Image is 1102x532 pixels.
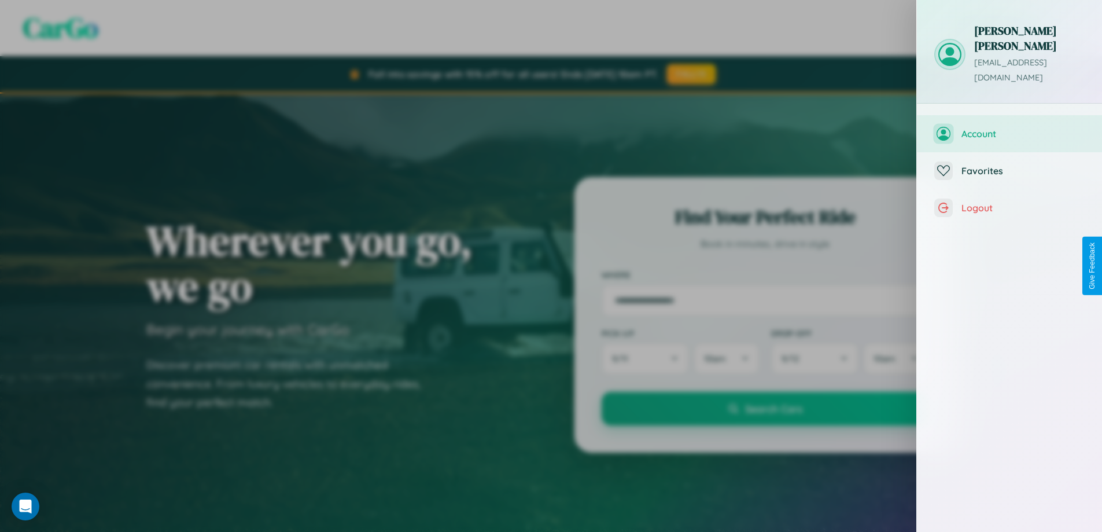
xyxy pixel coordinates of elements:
div: Open Intercom Messenger [12,493,39,520]
button: Account [917,115,1102,152]
p: [EMAIL_ADDRESS][DOMAIN_NAME] [974,56,1085,86]
span: Account [961,128,1085,140]
button: Favorites [917,152,1102,189]
h3: [PERSON_NAME] [PERSON_NAME] [974,23,1085,53]
span: Favorites [961,165,1085,177]
button: Logout [917,189,1102,226]
span: Logout [961,202,1085,214]
div: Give Feedback [1088,243,1096,289]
